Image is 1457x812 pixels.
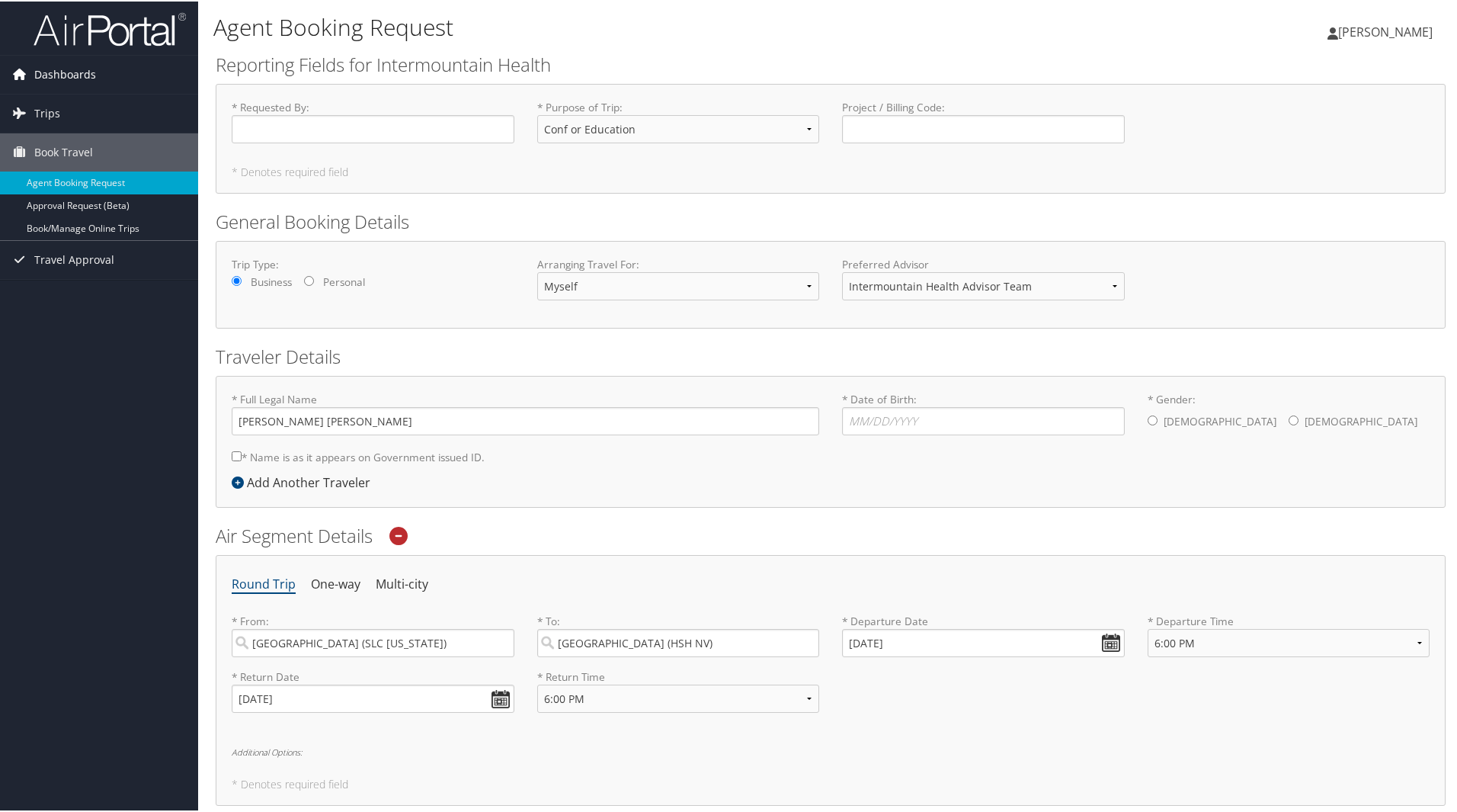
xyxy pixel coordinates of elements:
li: Multi-city [376,570,428,597]
h1: Agent Booking Request [213,10,1036,42]
input: * Name is as it appears on Government issued ID. [232,450,242,460]
label: [DEMOGRAPHIC_DATA] [1305,406,1417,435]
span: Dashboards [34,54,96,92]
label: Project / Billing Code : [842,98,1125,142]
input: MM/DD/YYYY [232,683,514,711]
input: * Date of Birth: [842,406,1125,434]
label: Personal [323,273,365,288]
input: City or Airport Code [537,627,820,656]
input: City or Airport Code [232,627,514,656]
label: Business [251,273,292,288]
label: * Return Date [232,668,514,683]
label: * From: [232,612,514,656]
img: airportal-logo.png [34,10,186,46]
li: One-way [311,570,360,597]
span: Travel Approval [34,239,114,278]
input: * Requested By: [232,114,514,142]
label: * Departure Date [842,612,1125,627]
select: * Purpose of Trip: [537,114,820,142]
label: Arranging Travel For: [537,255,820,271]
input: * Gender:[DEMOGRAPHIC_DATA][DEMOGRAPHIC_DATA] [1289,414,1298,424]
label: * To: [537,612,820,656]
label: * Requested By : [232,98,514,142]
span: Trips [34,93,60,131]
input: MM/DD/YYYY [842,627,1125,656]
label: * Name is as it appears on Government issued ID. [232,441,485,470]
div: Add Another Traveler [232,472,378,490]
label: * Departure Time [1148,612,1430,668]
input: Project / Billing Code: [842,114,1125,142]
label: Trip Type: [232,255,514,271]
h5: * Denotes required field [232,778,1430,788]
label: * Full Legal Name [232,390,819,434]
input: * Gender:[DEMOGRAPHIC_DATA][DEMOGRAPHIC_DATA] [1148,414,1158,424]
input: * Full Legal Name [232,406,819,434]
label: * Date of Birth: [842,390,1125,434]
h2: Air Segment Details [216,522,1446,547]
label: * Purpose of Trip : [537,98,820,154]
span: Book Travel [34,132,93,170]
span: [PERSON_NAME] [1338,22,1433,39]
h6: Additional Options: [232,746,1430,755]
h2: Reporting Fields for Intermountain Health [216,50,1446,76]
h2: General Booking Details [216,207,1446,233]
label: * Gender: [1148,390,1430,436]
label: * Return Time [537,668,820,683]
label: Preferred Advisor [842,255,1125,271]
h5: * Denotes required field [232,165,1430,176]
select: * Departure Time [1148,627,1430,656]
label: [DEMOGRAPHIC_DATA] [1164,406,1276,435]
li: Round Trip [232,570,296,597]
a: [PERSON_NAME] [1327,8,1448,53]
h2: Traveler Details [216,342,1446,368]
